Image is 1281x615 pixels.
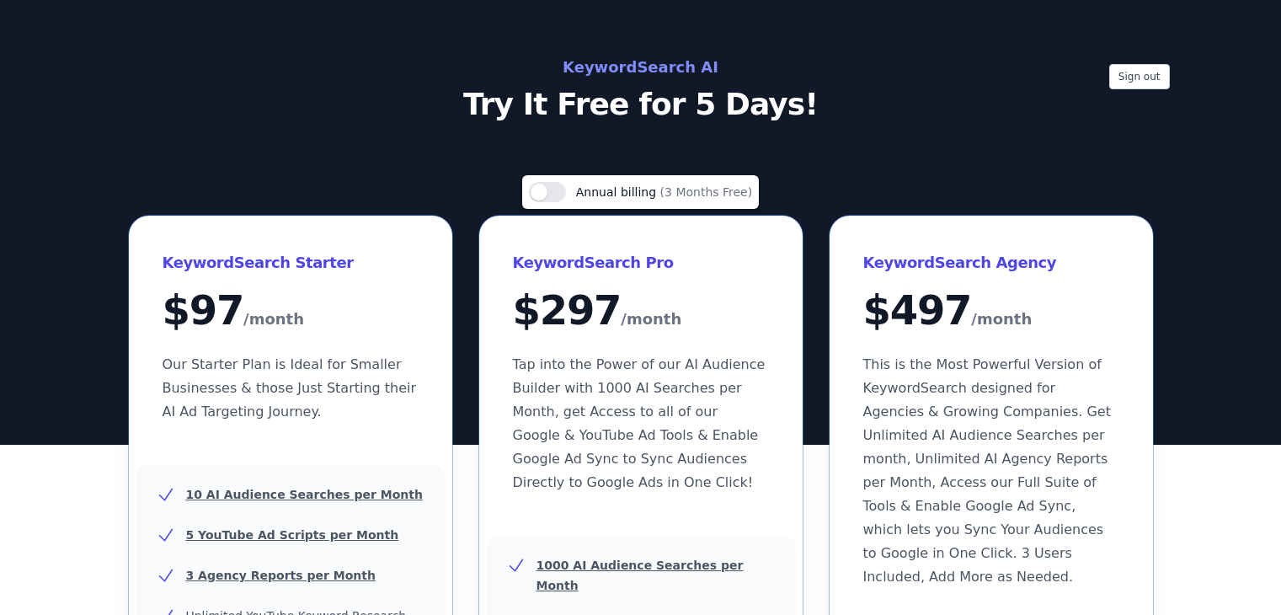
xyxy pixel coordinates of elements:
span: /month [621,306,681,333]
span: This is the Most Powerful Version of KeywordSearch designed for Agencies & Growing Companies. Get... [863,356,1111,585]
span: Annual billing [576,185,660,199]
div: $ 497 [863,290,1119,333]
div: $ 297 [513,290,769,333]
u: 1000 AI Audience Searches per Month [536,559,744,592]
u: 5 YouTube Ad Scripts per Month [186,528,399,542]
u: 3 Agency Reports per Month [186,569,376,582]
u: 10 AI Audience Searches per Month [186,488,423,501]
h3: KeywordSearch Agency [863,249,1119,276]
span: Our Starter Plan is Ideal for Smaller Businesses & those Just Starting their AI Ad Targeting Jour... [163,356,417,420]
h3: KeywordSearch Pro [513,249,769,276]
span: (3 Months Free) [660,185,753,199]
p: Try It Free for 5 Days! [264,88,1018,121]
h3: KeywordSearch Starter [163,249,419,276]
div: $ 97 [163,290,419,333]
h2: KeywordSearch AI [264,54,1018,81]
span: Tap into the Power of our AI Audience Builder with 1000 AI Searches per Month, get Access to all ... [513,356,766,490]
span: /month [243,306,304,333]
button: Sign out [1109,64,1170,89]
span: /month [971,306,1032,333]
